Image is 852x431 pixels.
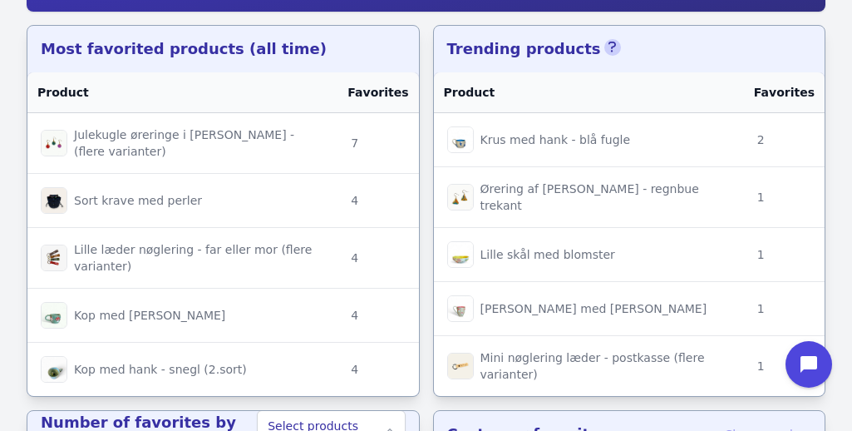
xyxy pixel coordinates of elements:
[447,349,731,383] div: Mini nøglering læder - postkasse (flere varianter)
[337,174,418,228] td: 4
[744,167,825,228] td: 1
[41,356,324,383] div: Kop med hank - snegl (2.sort)
[27,72,337,113] th: Product
[744,72,825,113] th: Favorites
[447,241,731,268] div: Lille skål med blomster
[447,295,731,322] div: [PERSON_NAME] med [PERSON_NAME]
[434,72,744,113] th: Product
[337,72,418,113] th: Favorites
[41,37,327,61] div: Most favorited products (all time)
[744,336,825,397] td: 1
[447,37,621,61] div: Trending products
[41,302,324,329] div: Kop med [PERSON_NAME]
[41,241,324,275] div: Lille læder nøglering - far eller mor (flere varianter)
[41,126,324,160] div: Julekugle øreringe i [PERSON_NAME] - (flere varianter)
[744,228,825,282] td: 1
[337,113,418,174] td: 7
[41,187,324,214] div: Sort krave med perler
[447,126,731,153] div: Krus med hank - blå fugle
[337,289,418,343] td: 4
[744,282,825,336] td: 1
[337,228,418,289] td: 4
[744,113,825,167] td: 2
[447,181,731,214] div: Ørering af [PERSON_NAME] - regnbue trekant
[337,343,418,397] td: 4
